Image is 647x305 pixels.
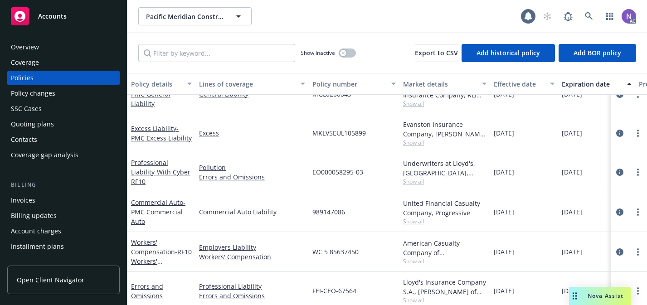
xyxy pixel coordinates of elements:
a: Coverage gap analysis [7,148,120,162]
span: 989147086 [312,207,345,217]
button: Lines of coverage [195,73,309,95]
span: Add BOR policy [574,48,621,57]
a: Coverage [7,55,120,70]
a: more [632,167,643,178]
span: Accounts [38,13,67,20]
button: Effective date [490,73,558,95]
a: Policies [7,71,120,85]
a: Quoting plans [7,117,120,131]
button: Export to CSV [415,44,458,62]
div: Lloyd's Insurance Company S.A., [PERSON_NAME] of [GEOGRAPHIC_DATA], [GEOGRAPHIC_DATA] [403,277,486,296]
span: - PMC Excess Liability [131,124,192,142]
a: more [632,128,643,139]
a: Billing updates [7,208,120,223]
span: Pacific Meridian Construction, Inc. & RF10 Inspections, Inc. [146,12,224,21]
div: Quoting plans [11,117,54,131]
a: Errors and Omissions [199,291,305,300]
a: circleInformation [614,167,625,178]
div: Evanston Insurance Company, [PERSON_NAME] Insurance, Amwins [403,120,486,139]
a: Professional Liability [131,158,190,186]
button: Add historical policy [462,44,555,62]
span: [DATE] [494,207,514,217]
div: SSC Cases [11,102,42,116]
button: Nova Assist [569,287,631,305]
a: Accounts [7,4,120,29]
button: Market details [399,73,490,95]
button: Policy number [309,73,399,95]
div: Market details [403,79,477,89]
div: Coverage [11,55,39,70]
span: WC 5 85637450 [312,247,359,257]
div: Drag to move [569,287,580,305]
a: Report a Bug [559,7,577,25]
span: [DATE] [494,247,514,257]
a: Commercial Auto Liability [199,207,305,217]
button: Expiration date [558,73,635,95]
span: [DATE] [562,128,582,138]
a: Excess [199,128,305,138]
span: [DATE] [562,207,582,217]
span: Show all [403,296,486,304]
div: Policy changes [11,86,55,101]
a: Search [580,7,598,25]
span: Export to CSV [415,48,458,57]
a: more [632,247,643,257]
a: Installment plans [7,239,120,254]
div: Installment plans [11,239,64,254]
span: [DATE] [562,167,582,177]
a: circleInformation [614,128,625,139]
span: [DATE] [562,286,582,295]
span: Show all [403,139,486,146]
a: Start snowing [538,7,556,25]
a: Workers' Compensation [131,238,192,275]
span: FEI-CEO-67564 [312,286,356,295]
span: Show all [403,218,486,225]
a: circleInformation [614,286,625,296]
a: Excess Liability [131,124,192,142]
span: Show inactive [301,49,335,57]
a: Policy changes [7,86,120,101]
input: Filter by keyword... [138,44,295,62]
div: United Financial Casualty Company, Progressive [403,198,486,218]
div: Contacts [11,132,37,147]
span: EO000058295-03 [312,167,363,177]
span: - With Cyber RF10 [131,168,190,186]
a: Switch app [601,7,619,25]
a: circleInformation [614,247,625,257]
span: Show all [403,100,486,107]
span: - RF10 Workers' Compensation [131,247,192,275]
div: American Casualty Company of [GEOGRAPHIC_DATA], [US_STATE], CNA Insurance [403,238,486,257]
a: Errors and Omissions [199,172,305,182]
button: Pacific Meridian Construction, Inc. & RF10 Inspections, Inc. [138,7,252,25]
a: Overview [7,40,120,54]
a: more [632,286,643,296]
a: Pollution [199,163,305,172]
div: Policies [11,71,34,85]
div: Billing [7,180,120,189]
span: Nova Assist [588,292,623,300]
a: Professional Liability [199,281,305,291]
span: Show all [403,257,486,265]
div: Policy details [131,79,182,89]
div: Billing updates [11,208,57,223]
a: Employers Liability [199,242,305,252]
div: Account charges [11,224,61,238]
span: MKLV5EUL105899 [312,128,366,138]
a: Account charges [7,224,120,238]
a: Errors and Omissions [131,282,163,300]
a: circleInformation [614,207,625,218]
span: [DATE] [494,128,514,138]
span: [DATE] [562,247,582,257]
a: Contacts [7,132,120,147]
span: [DATE] [494,286,514,295]
span: Add historical policy [477,48,540,57]
a: SSC Cases [7,102,120,116]
span: - PMC Commercial Auto [131,198,185,226]
div: Coverage gap analysis [11,148,78,162]
span: Open Client Navigator [17,275,84,285]
div: Lines of coverage [199,79,295,89]
div: Effective date [494,79,545,89]
div: Policy number [312,79,386,89]
a: more [632,207,643,218]
button: Policy details [127,73,195,95]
